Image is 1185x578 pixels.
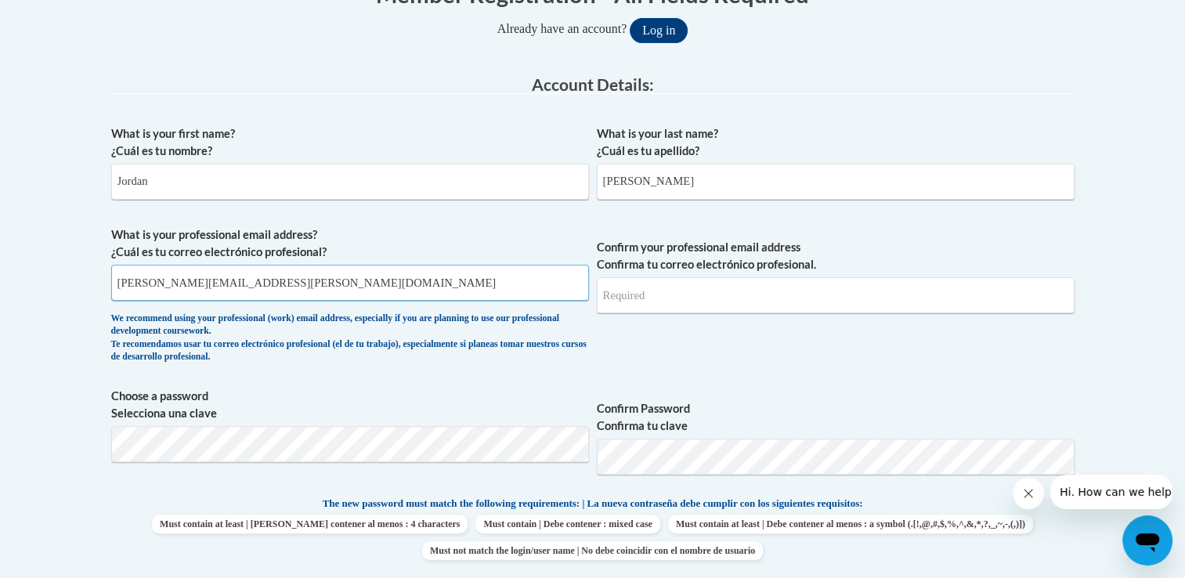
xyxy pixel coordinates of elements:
[111,226,589,261] label: What is your professional email address? ¿Cuál es tu correo electrónico profesional?
[475,515,659,533] span: Must contain | Debe contener : mixed case
[323,497,863,511] span: The new password must match the following requirements: | La nueva contraseña debe cumplir con lo...
[152,515,468,533] span: Must contain at least | [PERSON_NAME] contener al menos : 4 characters
[597,400,1075,435] label: Confirm Password Confirma tu clave
[597,239,1075,273] label: Confirm your professional email address Confirma tu correo electrónico profesional.
[111,164,589,200] input: Metadata input
[111,265,589,301] input: Metadata input
[111,388,589,422] label: Choose a password Selecciona una clave
[597,125,1075,160] label: What is your last name? ¿Cuál es tu apellido?
[111,312,589,364] div: We recommend using your professional (work) email address, especially if you are planning to use ...
[668,515,1033,533] span: Must contain at least | Debe contener al menos : a symbol (.[!,@,#,$,%,^,&,*,?,_,~,-,(,)])
[1013,478,1044,509] iframe: Close message
[597,277,1075,313] input: Required
[497,22,627,35] span: Already have an account?
[9,11,127,23] span: Hi. How can we help?
[630,18,688,43] button: Log in
[597,164,1075,200] input: Metadata input
[1122,515,1172,565] iframe: Button to launch messaging window
[111,125,589,160] label: What is your first name? ¿Cuál es tu nombre?
[1050,475,1172,509] iframe: Message from company
[422,541,763,560] span: Must not match the login/user name | No debe coincidir con el nombre de usuario
[532,74,654,94] span: Account Details:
